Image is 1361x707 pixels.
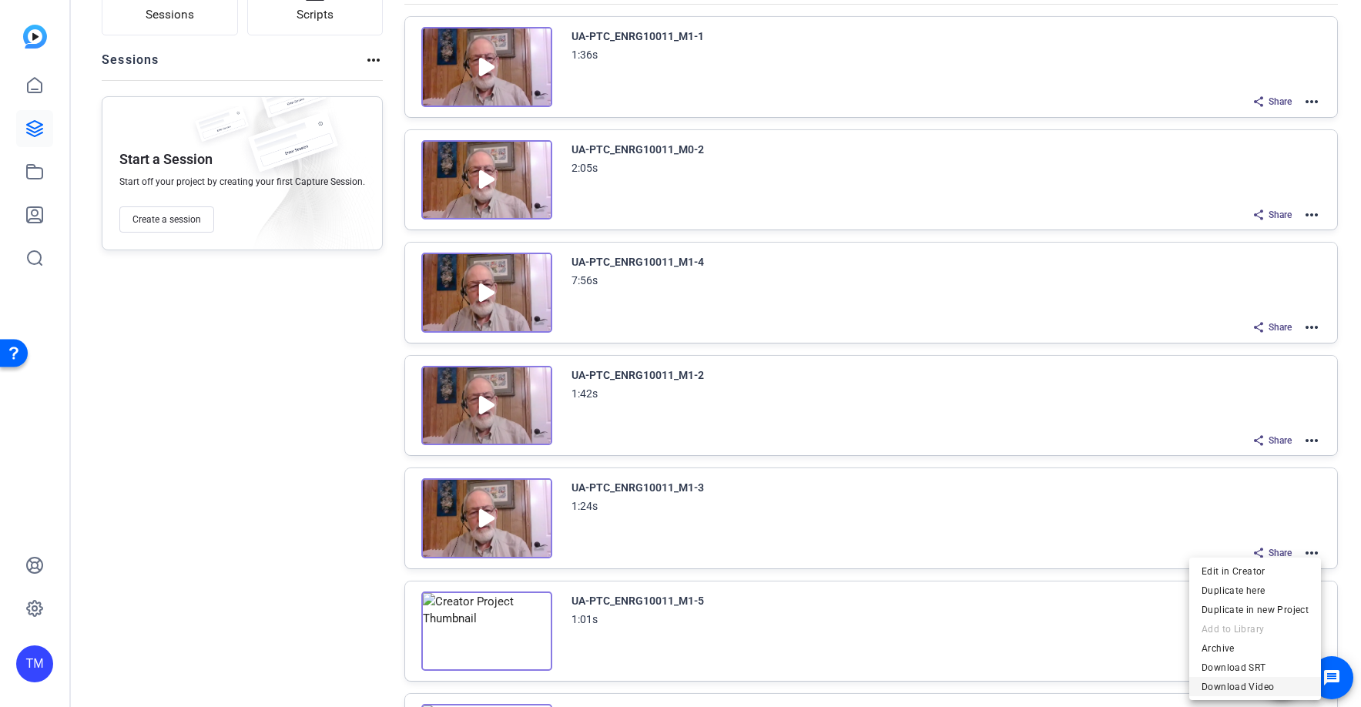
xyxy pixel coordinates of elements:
span: Download SRT [1202,658,1309,677]
span: Duplicate in new Project [1202,601,1309,619]
span: Download Video [1202,678,1309,696]
span: Duplicate here [1202,581,1309,600]
span: Edit in Creator [1202,562,1309,581]
span: Archive [1202,639,1309,658]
